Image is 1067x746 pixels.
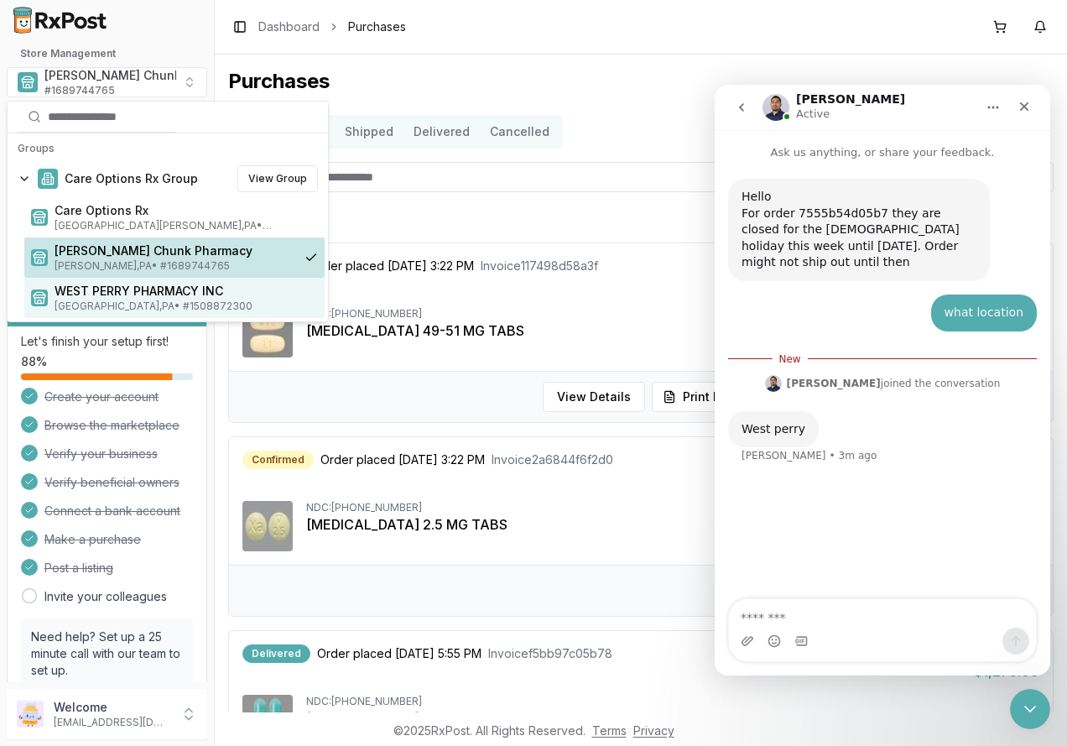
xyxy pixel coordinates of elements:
p: Welcome [54,699,170,716]
span: Care Options Rx Group [65,170,198,187]
a: Book a call [31,680,96,694]
iframe: Intercom live chat [1010,689,1050,729]
div: [MEDICAL_DATA] 2.5 MG TABS [306,514,1039,535]
span: [PERSON_NAME] Chunk Pharmacy [55,243,291,259]
span: Order placed [DATE] 5:55 PM [317,645,481,662]
span: [GEOGRAPHIC_DATA] , PA • # 1508872300 [55,300,318,313]
span: Invoice 2a6844f6f2d0 [492,451,613,468]
p: Let's finish your setup first! [21,333,193,350]
span: Verify beneficial owners [44,474,180,491]
span: Browse the marketplace [44,417,180,434]
a: Dashboard [258,18,320,35]
button: Delivered [403,118,480,145]
span: Invoice 117498d58a3f [481,258,598,274]
a: Privacy [633,723,674,738]
span: # 1689744765 [44,84,115,97]
div: NDC: [PHONE_NUMBER] [306,695,1039,708]
span: Post a listing [44,560,113,576]
span: Order placed [DATE] 3:22 PM [310,258,474,274]
span: 88 % [21,353,47,370]
a: Terms [592,723,627,738]
button: Cancelled [480,118,560,145]
img: Entresto 49-51 MG TABS [242,307,293,357]
span: [PERSON_NAME] Chunk Pharmacy [44,67,242,84]
span: Make a purchase [44,531,141,548]
button: View Details [543,382,645,412]
span: Order placed [DATE] 3:22 PM [320,451,485,468]
div: NDC: [PHONE_NUMBER] [306,501,1039,514]
span: WEST PERRY PHARMACY INC [55,283,318,300]
span: Care Options Rx [55,202,318,219]
h2: Store Management [7,47,207,60]
iframe: Intercom live chat [715,85,1050,676]
div: Delivered [242,644,310,663]
a: Invite your colleagues [44,588,167,605]
div: [MEDICAL_DATA] 49-51 MG TABS [306,321,1039,341]
span: Connect a bank account [44,503,180,519]
img: RxPost Logo [7,7,114,34]
span: Invoice f5bb97c05b78 [488,645,612,662]
div: NDC: [PHONE_NUMBER] [306,307,1039,321]
button: Shipped [335,118,403,145]
div: Confirmed [242,451,314,469]
button: Print Invoice [652,382,767,412]
span: [GEOGRAPHIC_DATA][PERSON_NAME] , PA • # 1932201860 [55,219,318,232]
p: Need help? Set up a 25 minute call with our team to set up. [31,629,183,679]
span: Verify your business [44,446,158,462]
img: User avatar [17,701,44,728]
h1: Purchases [228,68,1054,95]
img: Vraylar 4.5 MG CAPS [242,695,293,745]
span: Create your account [44,389,159,405]
button: View Group [237,165,318,192]
p: [EMAIL_ADDRESS][DOMAIN_NAME] [54,716,170,729]
button: Select a view [7,67,207,97]
span: Purchases [348,18,406,35]
span: [PERSON_NAME] , PA • # 1689744765 [55,259,291,273]
div: Groups [11,137,325,160]
img: Xarelto 2.5 MG TABS [242,501,293,551]
nav: breadcrumb [258,18,406,35]
div: [MEDICAL_DATA] 4.5 MG CAPS [306,708,1039,728]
